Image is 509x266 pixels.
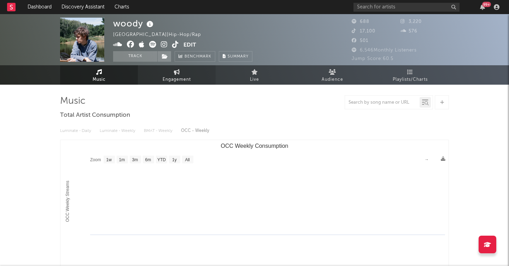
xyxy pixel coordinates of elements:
span: 3,220 [400,19,422,24]
span: 501 [352,38,368,43]
text: 6m [145,157,151,162]
button: Summary [219,51,252,62]
span: Live [250,75,259,84]
text: 3m [132,157,138,162]
span: Playlists/Charts [393,75,428,84]
span: Summary [228,55,248,59]
span: 576 [400,29,417,34]
div: 99 + [482,2,491,7]
input: Search for artists [353,3,460,12]
span: Music [93,75,106,84]
a: Music [60,65,138,85]
button: Edit [183,41,196,50]
span: Jump Score: 60.5 [352,56,393,61]
text: Zoom [90,157,101,162]
text: OCC Weekly Streams [65,181,70,222]
text: → [425,157,429,162]
span: 17,100 [352,29,375,34]
span: 688 [352,19,369,24]
span: Audience [322,75,343,84]
button: Track [113,51,157,62]
text: YTD [157,157,166,162]
span: Engagement [163,75,191,84]
div: woody [113,18,155,29]
a: Playlists/Charts [371,65,449,85]
a: Audience [293,65,371,85]
a: Benchmark [175,51,215,62]
span: Benchmark [185,53,211,61]
input: Search by song name or URL [345,100,420,105]
text: 1y [172,157,177,162]
text: All [185,157,189,162]
a: Live [216,65,293,85]
div: [GEOGRAPHIC_DATA] | Hip-Hop/Rap [113,31,209,39]
a: Engagement [138,65,216,85]
text: OCC Weekly Consumption [221,143,288,149]
text: 1w [106,157,112,162]
span: 6,546 Monthly Listeners [352,48,417,53]
button: 99+ [480,4,485,10]
text: 1m [119,157,125,162]
span: Total Artist Consumption [60,111,130,120]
